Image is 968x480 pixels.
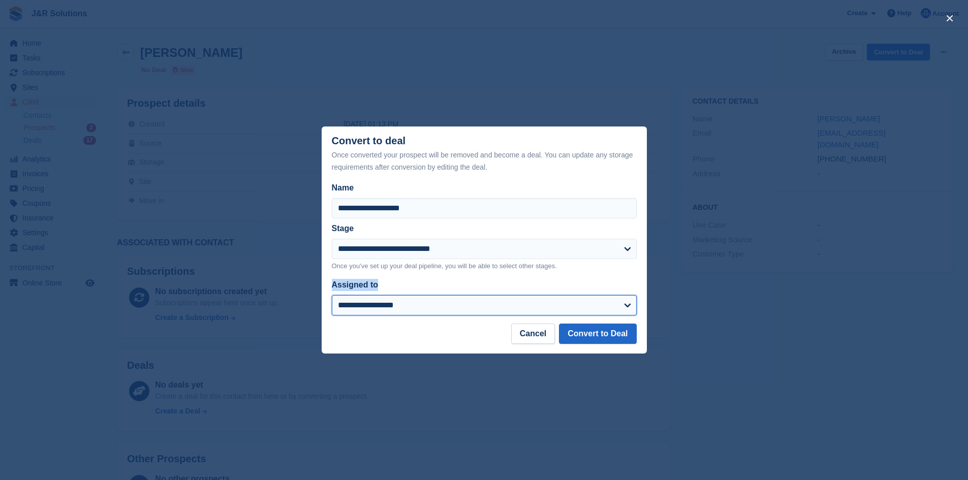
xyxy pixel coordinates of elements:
[332,280,379,289] label: Assigned to
[332,135,637,173] div: Convert to deal
[559,324,636,344] button: Convert to Deal
[511,324,555,344] button: Cancel
[942,10,958,26] button: close
[332,224,354,233] label: Stage
[332,149,637,173] div: Once converted your prospect will be removed and become a deal. You can update any storage requir...
[332,261,637,271] p: Once you've set up your deal pipeline, you will be able to select other stages.
[332,182,637,194] label: Name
